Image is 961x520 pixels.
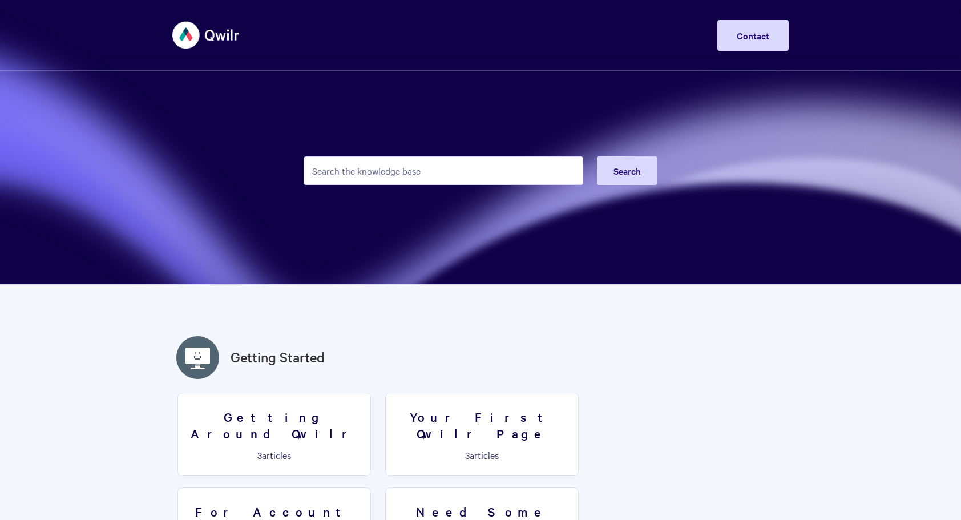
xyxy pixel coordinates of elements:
h3: Your First Qwilr Page [393,409,571,441]
button: Search [597,156,657,185]
p: articles [393,450,571,460]
a: Getting Around Qwilr 3articles [177,393,371,476]
span: Search [613,164,641,177]
h3: Getting Around Qwilr [185,409,364,441]
a: Contact [717,20,789,51]
a: Getting Started [231,347,325,368]
input: Search the knowledge base [304,156,583,185]
a: Your First Qwilr Page 3articles [385,393,579,476]
img: Qwilr Help Center [172,14,240,57]
p: articles [185,450,364,460]
span: 3 [257,449,262,461]
span: 3 [465,449,470,461]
